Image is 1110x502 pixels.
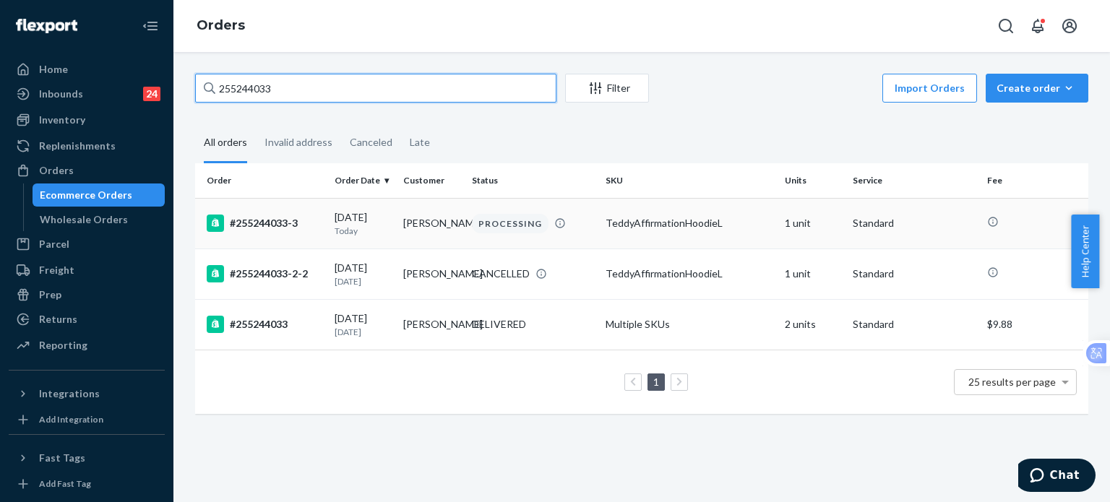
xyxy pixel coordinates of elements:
div: Returns [39,312,77,326]
div: Home [39,62,68,77]
div: Add Integration [39,413,103,425]
a: Replenishments [9,134,165,157]
div: TeddyAffirmationHoodieL [606,267,773,281]
iframe: Opens a widget where you can chat to one of our agents [1018,459,1096,495]
a: Add Integration [9,411,165,428]
td: 2 units [779,299,848,350]
button: Filter [565,74,649,103]
div: Ecommerce Orders [40,188,132,202]
img: Flexport logo [16,19,77,33]
div: [DATE] [335,311,392,338]
th: Units [779,163,848,198]
div: Add Fast Tag [39,477,91,490]
div: #255244033-2-2 [207,265,323,282]
div: Orders [39,163,74,178]
div: [DATE] [335,210,392,237]
div: Inbounds [39,87,83,101]
div: Replenishments [39,139,116,153]
a: Wholesale Orders [33,208,165,231]
div: Reporting [39,338,87,352]
button: Open Search Box [991,12,1020,40]
a: Reporting [9,334,165,357]
th: Status [466,163,600,198]
div: PROCESSING [472,214,548,233]
button: Open notifications [1023,12,1052,40]
p: [DATE] [335,326,392,338]
a: Inbounds24 [9,82,165,105]
a: Page 1 is your current page [650,376,662,388]
a: Freight [9,259,165,282]
td: [PERSON_NAME] [397,248,466,299]
div: Canceled [350,124,392,161]
div: Late [410,124,430,161]
th: Fee [981,163,1088,198]
a: Orders [197,17,245,33]
input: Search orders [195,74,556,103]
p: [DATE] [335,275,392,287]
button: Import Orders [882,74,977,103]
td: Multiple SKUs [600,299,778,350]
div: Filter [566,81,648,95]
div: Wholesale Orders [40,212,128,227]
td: 1 unit [779,198,848,248]
div: Inventory [39,113,85,127]
div: Integrations [39,386,100,401]
span: 25 results per page [968,376,1056,388]
td: [PERSON_NAME] [397,299,466,350]
a: Inventory [9,108,165,131]
div: Parcel [39,237,69,251]
div: [DATE] [335,261,392,287]
a: Parcel [9,233,165,256]
button: Integrations [9,382,165,405]
td: [PERSON_NAME] [397,198,466,248]
button: Help Center [1071,215,1099,288]
div: Fast Tags [39,451,85,465]
ol: breadcrumbs [185,5,257,47]
td: 1 unit [779,248,848,299]
a: Prep [9,283,165,306]
div: Create order [997,81,1077,95]
p: Standard [853,267,975,281]
button: Close Navigation [136,12,165,40]
button: Create order [986,74,1088,103]
th: Order Date [329,163,397,198]
div: DELIVERED [472,317,526,332]
div: #255244033 [207,316,323,333]
a: Home [9,58,165,81]
p: Standard [853,317,975,332]
button: Open account menu [1055,12,1084,40]
a: Add Fast Tag [9,475,165,493]
a: Ecommerce Orders [33,183,165,207]
div: All orders [204,124,247,163]
a: Orders [9,159,165,182]
div: #255244033-3 [207,215,323,232]
button: Fast Tags [9,446,165,469]
div: TeddyAffirmationHoodieL [606,216,773,230]
div: Invalid address [264,124,332,161]
div: 24 [143,87,160,101]
div: Prep [39,287,61,302]
td: $9.88 [981,299,1088,350]
a: Returns [9,308,165,331]
p: Standard [853,216,975,230]
th: Order [195,163,329,198]
div: Freight [39,263,74,277]
div: CANCELLED [472,267,530,281]
th: Service [847,163,981,198]
th: SKU [600,163,778,198]
div: Customer [403,174,460,186]
p: Today [335,225,392,237]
